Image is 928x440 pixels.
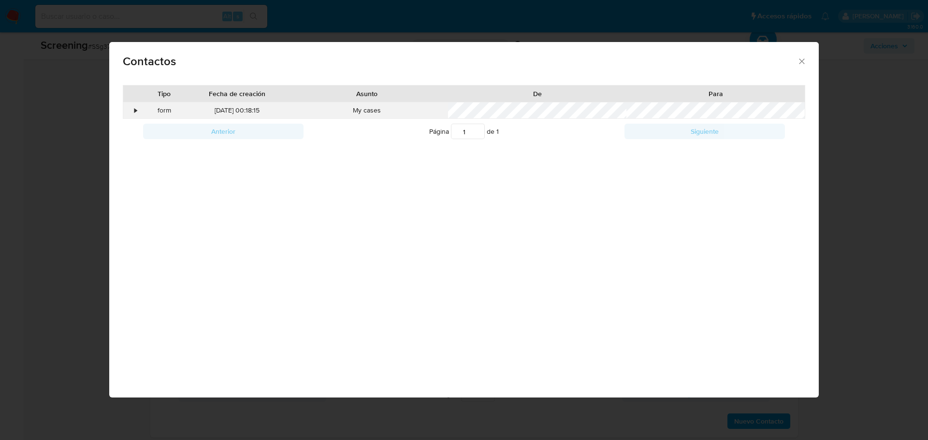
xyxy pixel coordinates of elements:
button: Siguiente [624,124,785,140]
div: Tipo [147,89,182,99]
div: Asunto [293,89,442,99]
span: Página de [429,124,499,140]
div: [DATE] 00:18:15 [188,102,286,119]
div: De [455,89,620,99]
div: Fecha de creación [195,89,279,99]
span: Contactos [123,56,797,67]
span: 1 [496,127,499,137]
div: • [135,106,137,115]
button: Anterior [143,124,304,140]
div: form [140,102,189,119]
div: Para [633,89,798,99]
div: My cases [286,102,449,119]
button: close [797,57,806,65]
